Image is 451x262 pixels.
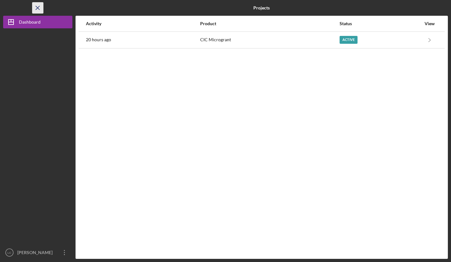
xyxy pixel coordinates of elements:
[16,246,57,260] div: [PERSON_NAME]
[340,36,358,44] div: Active
[86,37,111,42] time: 2025-09-23 19:05
[340,21,421,26] div: Status
[19,16,41,30] div: Dashboard
[253,5,270,10] b: Projects
[200,21,339,26] div: Product
[86,21,200,26] div: Activity
[3,246,72,259] button: LC[PERSON_NAME]
[422,21,437,26] div: View
[8,251,11,254] text: LC
[200,32,339,48] div: CIC Microgrant
[3,16,72,28] button: Dashboard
